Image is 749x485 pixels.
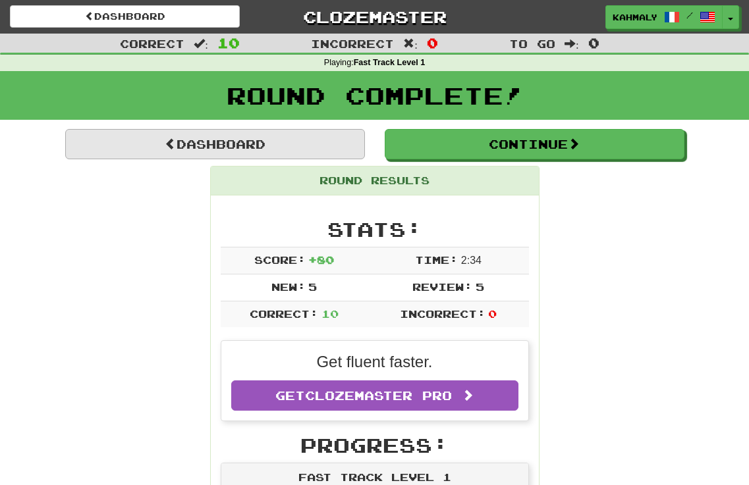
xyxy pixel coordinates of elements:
span: To go [509,37,555,50]
span: : [565,38,579,49]
span: 0 [488,307,497,320]
span: Incorrect: [400,307,485,320]
span: 10 [217,35,240,51]
span: + 80 [308,253,334,266]
a: Dashboard [65,129,365,159]
h1: Round Complete! [5,82,744,109]
a: Clozemaster [260,5,489,28]
h2: Progress: [221,434,529,456]
span: 0 [427,35,438,51]
span: Correct: [250,307,318,320]
span: : [403,38,418,49]
p: Get fluent faster. [231,351,518,373]
a: Dashboard [10,5,240,28]
span: kahmaly [613,11,657,23]
button: Continue [385,129,684,159]
span: 10 [321,307,339,320]
span: / [686,11,693,20]
span: 2 : 34 [461,255,482,266]
span: Incorrect [311,37,394,50]
span: Time: [415,253,458,266]
h2: Stats: [221,218,529,240]
span: 5 [476,280,484,293]
span: Score: [254,253,306,266]
span: Review: [412,280,472,293]
a: GetClozemaster Pro [231,380,518,411]
span: : [194,38,208,49]
span: 0 [588,35,599,51]
a: kahmaly / [605,5,723,29]
span: 5 [308,280,317,293]
div: Round Results [211,166,539,195]
span: Correct [120,37,184,50]
strong: Fast Track Level 1 [354,58,426,67]
span: New: [271,280,306,293]
span: Clozemaster Pro [305,388,452,403]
